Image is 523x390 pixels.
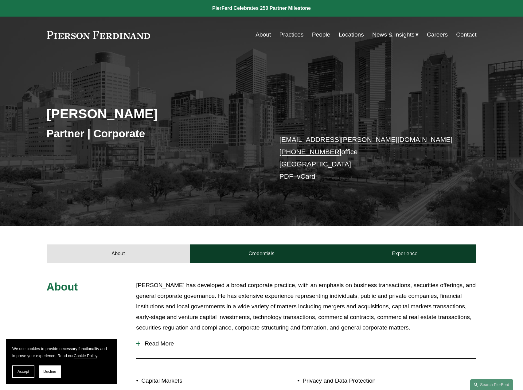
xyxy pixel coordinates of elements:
[43,369,56,374] span: Decline
[136,336,476,352] button: Read More
[47,106,262,122] h2: [PERSON_NAME]
[312,29,330,41] a: People
[297,173,315,180] a: vCard
[12,345,111,359] p: We use cookies to provide necessary functionality and improve your experience. Read our .
[47,281,78,293] span: About
[302,376,441,386] p: Privacy and Data Protection
[256,29,271,41] a: About
[12,365,34,378] button: Accept
[456,29,476,41] a: Contact
[47,244,190,263] a: About
[372,29,419,41] a: folder dropdown
[140,340,476,347] span: Read More
[190,244,333,263] a: Credentials
[39,365,61,378] button: Decline
[339,29,364,41] a: Locations
[6,339,117,384] section: Cookie banner
[279,173,293,180] a: PDF
[470,379,513,390] a: Search this site
[141,376,261,386] p: Capital Markets
[372,29,415,40] span: News & Insights
[47,127,262,140] h3: Partner | Corporate
[427,29,448,41] a: Careers
[18,369,29,374] span: Accept
[279,29,304,41] a: Practices
[74,353,97,358] a: Cookie Policy
[279,136,453,143] a: [EMAIL_ADDRESS][PERSON_NAME][DOMAIN_NAME]
[136,280,476,333] p: [PERSON_NAME] has developed a broad corporate practice, with an emphasis on business transactions...
[47,373,95,385] span: Practices
[333,244,477,263] a: Experience
[279,134,459,183] p: office [GEOGRAPHIC_DATA] –
[279,148,342,156] a: [PHONE_NUMBER]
